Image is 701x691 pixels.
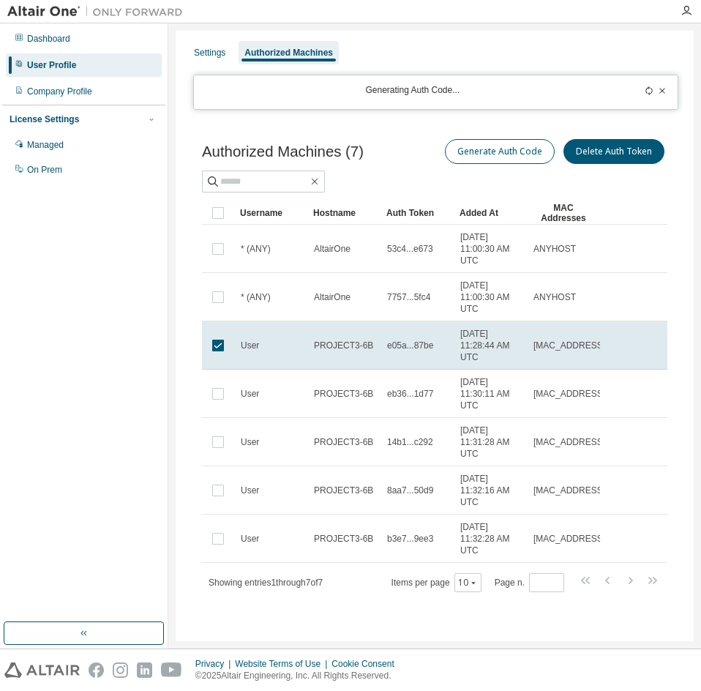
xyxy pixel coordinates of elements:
div: Auth Token [386,201,448,225]
span: [DATE] 11:32:16 AM UTC [460,473,520,508]
span: PROJECT3-6B [314,533,373,545]
span: User [241,436,259,448]
span: [MAC_ADDRESS] [533,340,605,351]
span: [MAC_ADDRESS] [533,533,605,545]
button: Generate Auth Code [445,139,555,164]
div: Privacy [195,658,235,670]
div: User Profile [27,59,76,71]
div: Cookie Consent [331,658,402,670]
span: [DATE] 11:28:44 AM UTC [460,328,520,363]
img: youtube.svg [161,662,182,678]
span: ANYHOST [533,243,576,255]
img: altair_logo.svg [4,662,80,678]
div: Username [240,201,301,225]
span: [DATE] 11:31:28 AM UTC [460,425,520,460]
img: linkedin.svg [137,662,152,678]
span: [DATE] 11:00:30 AM UTC [460,231,520,266]
img: Altair One [7,4,190,19]
span: 7757...5fc4 [387,291,430,303]
img: instagram.svg [113,662,128,678]
p: © 2025 Altair Engineering, Inc. All Rights Reserved. [195,670,403,682]
span: Page n. [495,573,564,592]
div: License Settings [10,113,79,125]
span: 8aa7...50d9 [387,485,433,496]
span: User [241,388,259,400]
span: Authorized Machines (7) [202,143,364,160]
div: MAC Addresses [533,201,594,225]
span: [DATE] 11:30:11 AM UTC [460,376,520,411]
div: Authorized Machines [244,47,333,59]
span: AltairOne [314,243,350,255]
div: Settings [194,47,225,59]
span: ANYHOST [533,291,576,303]
span: eb36...1d77 [387,388,433,400]
div: On Prem [27,164,62,176]
span: b3e7...9ee3 [387,533,433,545]
div: Website Terms of Use [235,658,331,670]
div: Hostname [313,201,375,225]
span: [DATE] 11:00:30 AM UTC [460,280,520,315]
span: Items per page [391,573,481,592]
span: PROJECT3-6B [314,485,373,496]
span: [MAC_ADDRESS] [533,388,605,400]
span: AltairOne [314,291,350,303]
span: User [241,340,259,351]
div: Company Profile [27,86,92,97]
span: e05a...87be [387,340,433,351]
div: Managed [27,139,64,151]
button: 10 [458,577,478,589]
span: [MAC_ADDRESS] [533,436,605,448]
span: [DATE] 11:32:28 AM UTC [460,521,520,556]
span: User [241,533,259,545]
span: [MAC_ADDRESS] [533,485,605,496]
button: Delete Auth Token [563,139,664,164]
span: 14b1...c292 [387,436,433,448]
span: PROJECT3-6B [314,340,373,351]
span: * (ANY) [241,291,271,303]
span: User [241,485,259,496]
span: 53c4...e673 [387,243,433,255]
span: PROJECT3-6B [314,388,373,400]
div: Generating Auth Code... [203,84,623,100]
span: Showing entries 1 through 7 of 7 [209,578,323,588]
span: PROJECT3-6B [314,436,373,448]
span: * (ANY) [241,243,271,255]
div: Dashboard [27,33,70,45]
div: Added At [460,201,521,225]
img: facebook.svg [89,662,104,678]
